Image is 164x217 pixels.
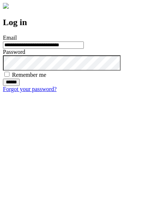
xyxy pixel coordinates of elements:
[3,3,9,9] img: logo-4e3dc11c47720685a147b03b5a06dd966a58ff35d612b21f08c02c0306f2b779.png
[3,86,56,92] a: Forgot your password?
[3,35,17,41] label: Email
[12,72,46,78] label: Remember me
[3,17,161,27] h2: Log in
[3,49,25,55] label: Password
